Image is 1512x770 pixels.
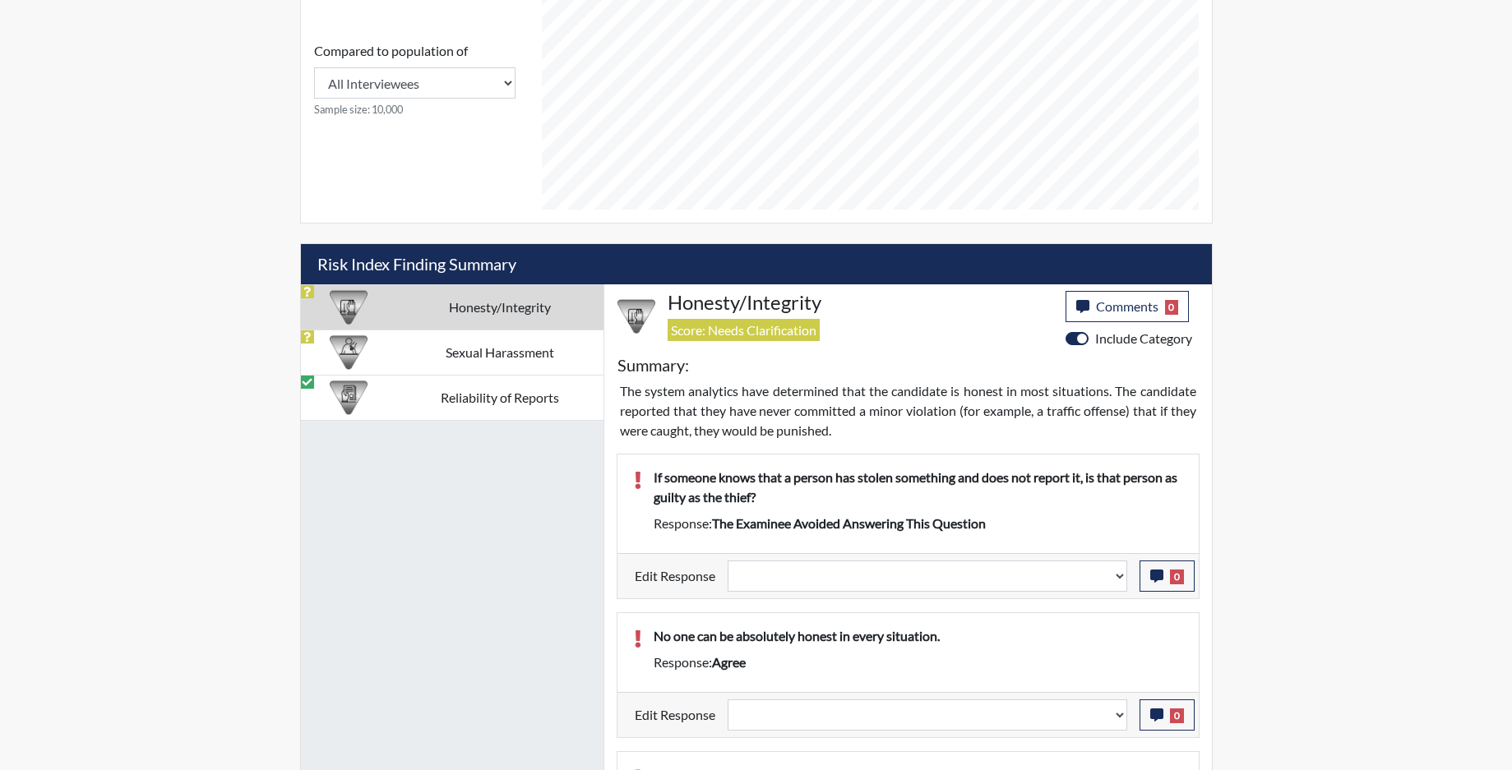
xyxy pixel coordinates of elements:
[715,560,1140,592] div: Update the test taker's response, the change might impact the score
[635,560,715,592] label: Edit Response
[1140,699,1195,731] button: 0
[1165,300,1179,315] span: 0
[641,514,1195,533] div: Response:
[715,699,1140,731] div: Update the test taker's response, the change might impact the score
[1095,329,1192,348] label: Include Category
[301,244,1212,284] h5: Risk Index Finding Summary
[396,375,603,420] td: Reliability of Reports
[1096,298,1158,314] span: Comments
[641,652,1195,672] div: Response:
[396,284,603,330] td: Honesty/Integrity
[1140,560,1195,592] button: 0
[330,288,368,326] img: CATEGORY%20ICON-11.a5f294f4.png
[668,319,820,341] span: Score: Needs Clarification
[1066,291,1190,322] button: Comments0
[654,468,1182,507] p: If someone knows that a person has stolen something and does not report it, is that person as gui...
[712,654,746,670] span: agree
[620,381,1196,440] p: The system analytics have determined that the candidate is honest in most situations. The candida...
[314,41,516,118] div: Consistency Score comparison among population
[314,41,468,61] label: Compared to population of
[1170,569,1184,584] span: 0
[396,330,603,375] td: Sexual Harassment
[654,626,1182,646] p: No one can be absolutely honest in every situation.
[617,297,655,335] img: CATEGORY%20ICON-11.a5f294f4.png
[617,355,689,375] h5: Summary:
[330,334,368,371] img: CATEGORY%20ICON-23.dd685920.png
[314,102,516,118] small: Sample size: 10,000
[1170,708,1184,723] span: 0
[330,379,368,417] img: CATEGORY%20ICON-20.4a32fe39.png
[712,515,986,531] span: The examinee avoided answering this question
[668,291,1053,315] h4: Honesty/Integrity
[635,699,715,731] label: Edit Response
